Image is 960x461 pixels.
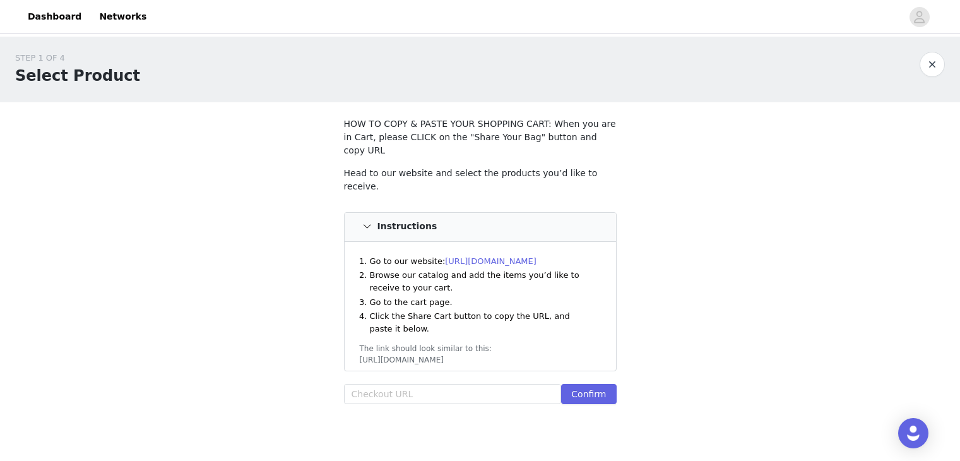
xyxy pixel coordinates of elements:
[561,384,616,404] button: Confirm
[20,3,89,31] a: Dashboard
[344,384,562,404] input: Checkout URL
[913,7,925,27] div: avatar
[15,52,140,64] div: STEP 1 OF 4
[377,222,437,232] h4: Instructions
[360,343,601,354] div: The link should look similar to this:
[344,117,617,157] p: HOW TO COPY & PASTE YOUR SHOPPING CART: When you are in Cart, please CLICK on the "Share Your Bag...
[370,255,595,268] li: Go to our website:
[370,310,595,335] li: Click the Share Cart button to copy the URL, and paste it below.
[370,269,595,294] li: Browse our catalog and add the items you’d like to receive to your cart.
[344,167,617,193] p: Head to our website and select the products you’d like to receive.
[15,64,140,87] h1: Select Product
[445,256,536,266] a: [URL][DOMAIN_NAME]
[898,418,928,448] div: Open Intercom Messenger
[92,3,154,31] a: Networks
[360,354,601,366] div: [URL][DOMAIN_NAME]
[370,296,595,309] li: Go to the cart page.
